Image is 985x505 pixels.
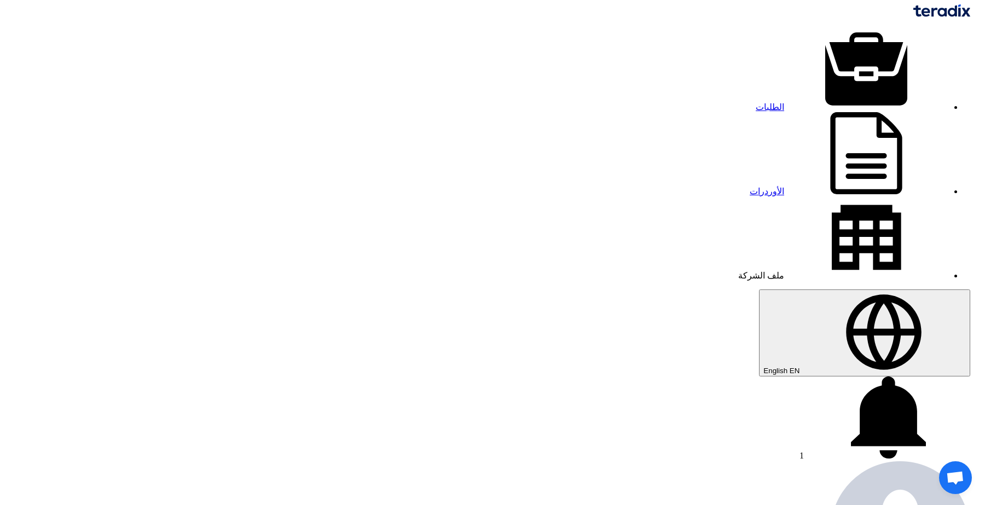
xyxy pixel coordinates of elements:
a: الطلبات [756,102,948,112]
span: 1 [799,451,804,460]
span: English [763,367,787,375]
a: Open chat [939,461,972,494]
button: English EN [759,289,970,376]
img: Teradix logo [913,4,970,17]
a: ملف الشركة [738,271,948,280]
span: EN [790,367,800,375]
a: الأوردرات [750,187,948,196]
